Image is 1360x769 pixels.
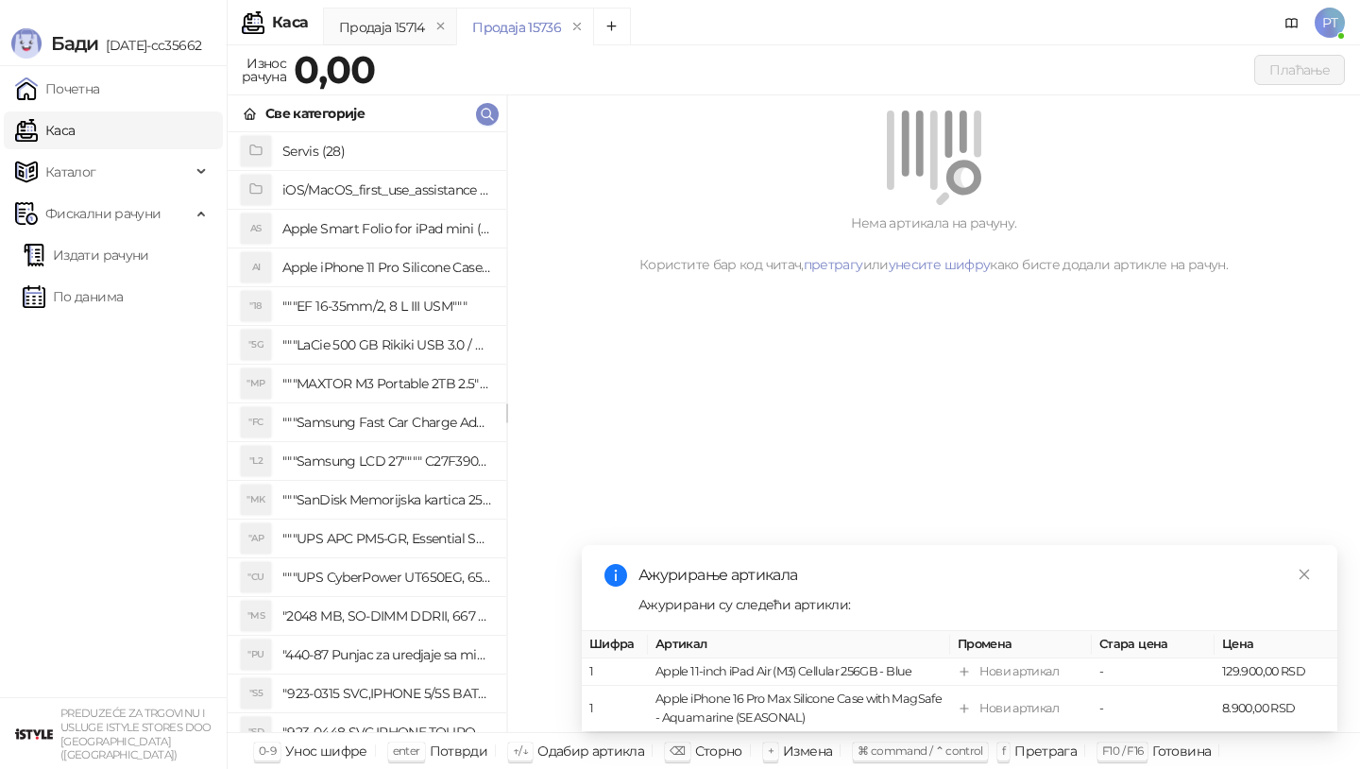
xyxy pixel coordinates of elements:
td: 1 [582,686,648,732]
div: "18 [241,291,271,321]
div: Каса [272,15,308,30]
span: Бади [51,32,98,55]
div: AS [241,214,271,244]
span: + [768,743,773,758]
span: Фискални рачуни [45,195,161,232]
th: Артикал [648,631,950,658]
h4: """LaCie 500 GB Rikiki USB 3.0 / Ultra Compact & Resistant aluminum / USB 3.0 / 2.5""""""" [282,330,491,360]
h4: "440-87 Punjac za uredjaje sa micro USB portom 4/1, Stand." [282,640,491,670]
a: Документација [1277,8,1307,38]
div: Ажурирање артикала [638,564,1315,587]
h4: Servis (28) [282,136,491,166]
div: Нови артикал [979,699,1059,718]
h4: """Samsung LCD 27"""" C27F390FHUXEN""" [282,446,491,476]
span: ↑/↓ [513,743,528,758]
th: Шифра [582,631,648,658]
h4: "923-0448 SVC,IPHONE,TOURQUE DRIVER KIT .65KGF- CM Šrafciger " [282,717,491,747]
button: remove [565,19,589,35]
div: Потврди [430,739,488,763]
h4: Apple Smart Folio for iPad mini (A17 Pro) - Sage [282,214,491,244]
h4: """UPS CyberPower UT650EG, 650VA/360W , line-int., s_uko, desktop""" [282,562,491,592]
h4: """Samsung Fast Car Charge Adapter, brzi auto punja_, boja crna""" [282,407,491,437]
div: grid [228,132,506,732]
a: Close [1294,564,1315,585]
div: "FC [241,407,271,437]
td: 1 [582,658,648,686]
h4: """SanDisk Memorijska kartica 256GB microSDXC sa SD adapterom SDSQXA1-256G-GN6MA - Extreme PLUS, ... [282,485,491,515]
strong: 0,00 [294,46,375,93]
a: унесите шифру [889,256,991,273]
div: "S5 [241,678,271,709]
h4: """EF 16-35mm/2, 8 L III USM""" [282,291,491,321]
span: ⌫ [670,743,685,758]
img: 64x64-companyLogo-77b92cf4-9946-4f36-9751-bf7bb5fd2c7d.png [15,715,53,753]
td: Apple iPhone 16 Pro Max Silicone Case with MagSafe - Aquamarine (SEASONAL) [648,686,950,732]
div: Унос шифре [285,739,367,763]
img: Logo [11,28,42,59]
span: f [1002,743,1005,758]
div: "L2 [241,446,271,476]
span: PT [1315,8,1345,38]
span: F10 / F16 [1102,743,1143,758]
div: "MP [241,368,271,399]
td: - [1092,658,1215,686]
span: info-circle [604,564,627,587]
td: 8.900,00 RSD [1215,686,1337,732]
td: 129.900,00 RSD [1215,658,1337,686]
h4: Apple iPhone 11 Pro Silicone Case - Black [282,252,491,282]
h4: """UPS APC PM5-GR, Essential Surge Arrest,5 utic_nica""" [282,523,491,554]
div: Сторно [695,739,742,763]
div: Ажурирани су следећи артикли: [638,594,1315,615]
th: Промена [950,631,1092,658]
a: По данима [23,278,123,316]
div: AI [241,252,271,282]
div: "AP [241,523,271,554]
div: Износ рачуна [238,51,290,89]
div: Продаја 15736 [472,17,561,38]
td: - [1092,686,1215,732]
div: Све категорије [265,103,365,124]
span: [DATE]-cc35662 [98,37,201,54]
h4: iOS/MacOS_first_use_assistance (4) [282,175,491,205]
button: Плаћање [1254,55,1345,85]
span: Каталог [45,153,96,191]
div: Продаја 15714 [339,17,425,38]
div: Измена [783,739,832,763]
div: "5G [241,330,271,360]
div: "SD [241,717,271,747]
div: Нема артикала на рачуну. Користите бар код читач, или како бисте додали артикле на рачун. [530,213,1337,275]
h4: "2048 MB, SO-DIMM DDRII, 667 MHz, Napajanje 1,8 0,1 V, Latencija CL5" [282,601,491,631]
button: remove [429,19,453,35]
h4: """MAXTOR M3 Portable 2TB 2.5"""" crni eksterni hard disk HX-M201TCB/GM""" [282,368,491,399]
th: Цена [1215,631,1337,658]
span: ⌘ command / ⌃ control [858,743,983,758]
a: Издати рачуни [23,236,149,274]
div: Нови артикал [979,662,1059,681]
small: PREDUZEĆE ZA TRGOVINU I USLUGE ISTYLE STORES DOO [GEOGRAPHIC_DATA] ([GEOGRAPHIC_DATA]) [60,707,212,761]
div: Претрага [1014,739,1077,763]
button: Add tab [593,8,631,45]
div: "PU [241,640,271,670]
a: Каса [15,111,75,149]
span: close [1298,568,1311,581]
div: "MK [241,485,271,515]
th: Стара цена [1092,631,1215,658]
td: Apple 11-inch iPad Air (M3) Cellular 256GB - Blue [648,658,950,686]
a: Почетна [15,70,100,108]
span: 0-9 [259,743,276,758]
div: Одабир артикла [537,739,644,763]
div: Готовина [1152,739,1211,763]
h4: "923-0315 SVC,IPHONE 5/5S BATTERY REMOVAL TRAY Držač za iPhone sa kojim se otvara display [282,678,491,709]
div: "MS [241,601,271,631]
div: "CU [241,562,271,592]
a: претрагу [804,256,863,273]
span: enter [393,743,420,758]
